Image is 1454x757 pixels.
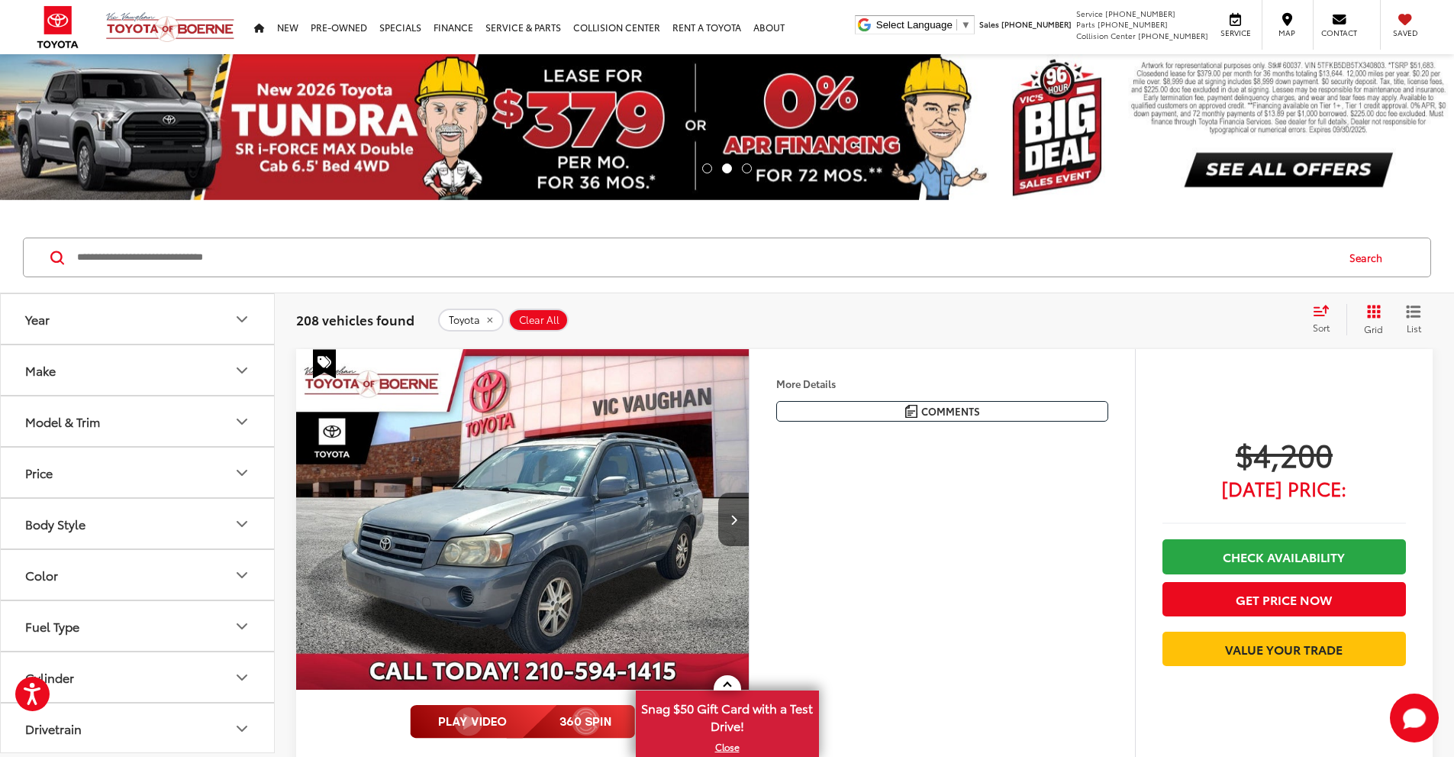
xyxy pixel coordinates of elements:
[1098,18,1168,30] span: [PHONE_NUMBER]
[1321,27,1357,38] span: Contact
[233,464,251,482] div: Price
[1394,304,1433,335] button: List View
[449,314,480,326] span: Toyota
[637,692,817,739] span: Snag $50 Gift Card with a Test Drive!
[1,294,276,344] button: YearYear
[438,309,504,332] button: remove Toyota
[25,670,74,684] div: Cylinder
[233,412,251,431] div: Model & Trim
[776,401,1108,422] button: Comments
[25,465,53,480] div: Price
[1,396,276,446] button: Model & TrimModel & Trim
[295,349,750,690] div: 2007 Toyota Highlander V6 0
[76,239,1335,276] input: Search by Make, Model, or Keyword
[1162,480,1406,496] span: [DATE] Price:
[1076,30,1136,41] span: Collision Center
[876,19,971,31] a: Select Language​
[1406,322,1421,335] span: List
[1,345,276,395] button: MakeMake
[1076,18,1095,30] span: Parts
[1,704,276,753] button: DrivetrainDrivetrain
[25,363,56,377] div: Make
[1218,27,1253,38] span: Service
[1364,322,1383,335] span: Grid
[1313,321,1330,334] span: Sort
[876,19,953,31] span: Select Language
[1390,694,1439,742] svg: Start Chat
[979,18,999,30] span: Sales
[1305,304,1346,335] button: Select sort value
[1076,8,1103,19] span: Service
[1,448,276,497] button: PricePrice
[776,378,1108,389] h4: More Details
[1,652,276,702] button: CylinderCylinder
[1162,539,1406,574] a: Check Availability
[233,617,251,636] div: Fuel Type
[1,601,276,651] button: Fuel TypeFuel Type
[1162,632,1406,666] a: Value Your Trade
[233,361,251,380] div: Make
[905,405,917,418] img: Comments
[233,310,251,328] div: Year
[25,721,82,736] div: Drivetrain
[1270,27,1304,38] span: Map
[1,550,276,600] button: ColorColor
[233,720,251,738] div: Drivetrain
[1335,238,1404,277] button: Search
[25,568,58,582] div: Color
[1162,435,1406,473] span: $4,200
[410,705,635,739] img: full motion video
[295,349,750,690] a: 2007 Toyota Highlander V62007 Toyota Highlander V62007 Toyota Highlander V62007 Toyota Highlander V6
[519,314,559,326] span: Clear All
[921,404,980,419] span: Comments
[1,499,276,548] button: Body StyleBody Style
[1390,694,1439,742] button: Toggle Chat Window
[1138,30,1208,41] span: [PHONE_NUMBER]
[233,515,251,533] div: Body Style
[961,19,971,31] span: ▼
[25,619,79,633] div: Fuel Type
[233,668,251,687] div: Cylinder
[233,566,251,584] div: Color
[295,349,750,691] img: 2007 Toyota Highlander V6
[1162,582,1406,616] button: Get Price Now
[296,310,414,328] span: 208 vehicles found
[1346,304,1394,335] button: Grid View
[1105,8,1175,19] span: [PHONE_NUMBER]
[718,493,749,546] button: Next image
[25,414,100,429] div: Model & Trim
[105,11,235,43] img: Vic Vaughan Toyota of Boerne
[1001,18,1072,30] span: [PHONE_NUMBER]
[25,516,85,531] div: Body Style
[313,349,336,378] span: Special
[25,312,50,326] div: Year
[508,309,569,332] button: Clear All
[1388,27,1422,38] span: Saved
